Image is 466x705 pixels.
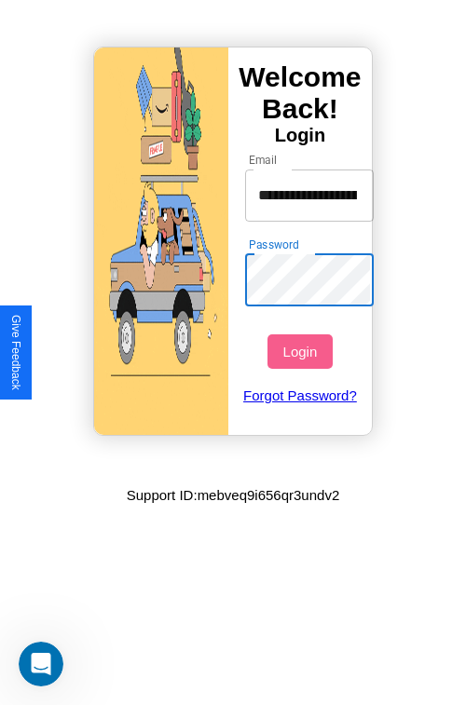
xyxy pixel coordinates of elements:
[228,125,372,146] h4: Login
[9,315,22,390] div: Give Feedback
[249,237,298,252] label: Password
[19,642,63,686] iframe: Intercom live chat
[267,334,332,369] button: Login
[228,61,372,125] h3: Welcome Back!
[127,482,340,508] p: Support ID: mebveq9i656qr3undv2
[236,369,365,422] a: Forgot Password?
[94,47,228,435] img: gif
[249,152,278,168] label: Email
